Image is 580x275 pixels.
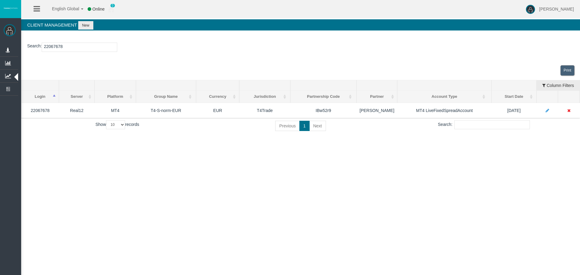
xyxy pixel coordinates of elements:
[196,103,240,118] td: EUR
[491,103,536,118] td: [DATE]
[95,120,139,129] label: Show records
[397,103,491,118] td: MT4 LiveFixedSpreadAccount
[290,103,357,118] td: IBw52r9
[275,121,299,131] a: Previous
[136,91,196,103] th: Group Name: activate to sort column ascending
[21,103,59,118] td: 22067678
[539,7,574,11] span: [PERSON_NAME]
[109,6,114,12] img: user_small.png
[537,80,579,91] button: Column Filters
[106,120,125,129] select: Showrecords
[239,103,290,118] td: T4Trade
[3,7,18,9] img: logo.svg
[78,21,93,30] button: New
[454,120,530,129] input: Search:
[491,91,536,103] th: Start Date: activate to sort column ascending
[567,108,571,113] i: Move client to direct
[27,43,40,50] label: Search
[44,6,79,11] span: English Global
[547,78,574,88] span: Column Filters
[196,91,240,103] th: Currency: activate to sort column ascending
[27,22,77,27] span: Client Management
[356,91,397,103] th: Partner: activate to sort column ascending
[290,91,357,103] th: Partnership Code: activate to sort column ascending
[92,7,105,11] span: Online
[95,91,136,103] th: Platform: activate to sort column ascending
[21,91,59,103] th: Login: activate to sort column descending
[136,103,196,118] td: T4-S-norm-EUR
[560,65,575,76] a: View print view
[110,4,115,8] span: 0
[438,120,530,129] label: Search:
[356,103,397,118] td: [PERSON_NAME]
[59,103,95,118] td: Real12
[59,91,95,103] th: Server: activate to sort column ascending
[299,121,310,131] a: 1
[309,121,326,131] a: Next
[526,5,535,14] img: user-image
[95,103,136,118] td: MT4
[564,68,571,72] span: Print
[27,43,574,52] p: :
[397,91,491,103] th: Account Type: activate to sort column ascending
[239,91,290,103] th: Jurisdiction: activate to sort column ascending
